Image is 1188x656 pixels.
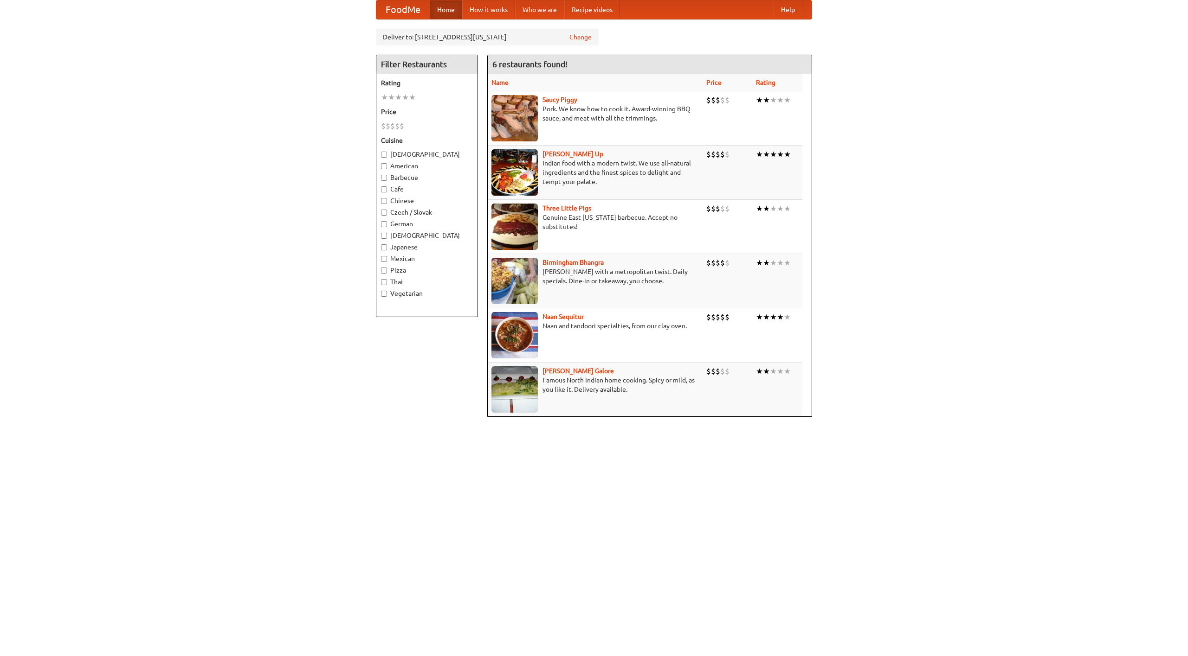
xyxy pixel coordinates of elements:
[706,79,722,86] a: Price
[711,312,716,322] li: $
[381,196,473,205] label: Chinese
[491,312,538,358] img: naansequitur.jpg
[400,121,404,131] li: $
[725,149,730,159] li: $
[770,204,777,214] li: ★
[777,366,784,376] li: ★
[542,367,614,375] b: [PERSON_NAME] Galore
[777,95,784,105] li: ★
[763,149,770,159] li: ★
[491,149,538,196] img: curryup.jpg
[716,204,720,214] li: $
[376,0,430,19] a: FoodMe
[770,258,777,268] li: ★
[381,210,387,216] input: Czech / Slovak
[381,277,473,287] label: Thai
[763,258,770,268] li: ★
[381,256,387,262] input: Mexican
[756,149,763,159] li: ★
[388,92,395,102] li: ★
[381,107,473,116] h5: Price
[542,259,604,266] a: Birmingham Bhangra
[381,242,473,252] label: Japanese
[706,95,711,105] li: $
[770,95,777,105] li: ★
[725,312,730,322] li: $
[376,55,478,74] h4: Filter Restaurants
[491,258,538,304] img: bhangra.jpg
[381,163,387,169] input: American
[491,213,699,231] p: Genuine East [US_STATE] barbecue. Accept no substitutes!
[381,92,388,102] li: ★
[784,312,791,322] li: ★
[720,366,725,376] li: $
[756,204,763,214] li: ★
[381,208,473,217] label: Czech / Slovak
[720,204,725,214] li: $
[395,92,402,102] li: ★
[706,312,711,322] li: $
[376,29,599,45] div: Deliver to: [STREET_ADDRESS][US_STATE]
[381,121,386,131] li: $
[784,258,791,268] li: ★
[763,204,770,214] li: ★
[706,366,711,376] li: $
[774,0,802,19] a: Help
[756,95,763,105] li: ★
[491,159,699,186] p: Indian food with a modern twist. We use all-natural ingredients and the finest spices to delight ...
[711,204,716,214] li: $
[756,312,763,322] li: ★
[381,219,473,229] label: German
[711,149,716,159] li: $
[381,136,473,145] h5: Cuisine
[777,204,784,214] li: ★
[784,366,791,376] li: ★
[542,150,603,158] a: [PERSON_NAME] Up
[784,149,791,159] li: ★
[386,121,390,131] li: $
[491,95,538,141] img: saucy.jpg
[381,150,473,159] label: [DEMOGRAPHIC_DATA]
[711,258,716,268] li: $
[763,366,770,376] li: ★
[491,321,699,331] p: Naan and tandoori specialties, from our clay oven.
[381,198,387,204] input: Chinese
[770,149,777,159] li: ★
[381,152,387,158] input: [DEMOGRAPHIC_DATA]
[542,313,584,320] a: Naan Sequitur
[381,78,473,88] h5: Rating
[462,0,515,19] a: How it works
[770,366,777,376] li: ★
[777,149,784,159] li: ★
[725,258,730,268] li: $
[716,258,720,268] li: $
[784,95,791,105] li: ★
[706,149,711,159] li: $
[756,79,775,86] a: Rating
[381,254,473,263] label: Mexican
[492,60,568,69] ng-pluralize: 6 restaurants found!
[784,204,791,214] li: ★
[711,95,716,105] li: $
[725,204,730,214] li: $
[706,204,711,214] li: $
[491,376,699,394] p: Famous North Indian home cooking. Spicy or mild, as you like it. Delivery available.
[777,312,784,322] li: ★
[381,291,387,297] input: Vegetarian
[569,32,592,42] a: Change
[409,92,416,102] li: ★
[542,96,577,103] a: Saucy Piggy
[381,233,387,239] input: [DEMOGRAPHIC_DATA]
[711,366,716,376] li: $
[720,149,725,159] li: $
[716,95,720,105] li: $
[706,258,711,268] li: $
[430,0,462,19] a: Home
[381,267,387,274] input: Pizza
[381,185,473,194] label: Cafe
[491,267,699,286] p: [PERSON_NAME] with a metropolitan twist. Daily specials. Dine-in or takeaway, you choose.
